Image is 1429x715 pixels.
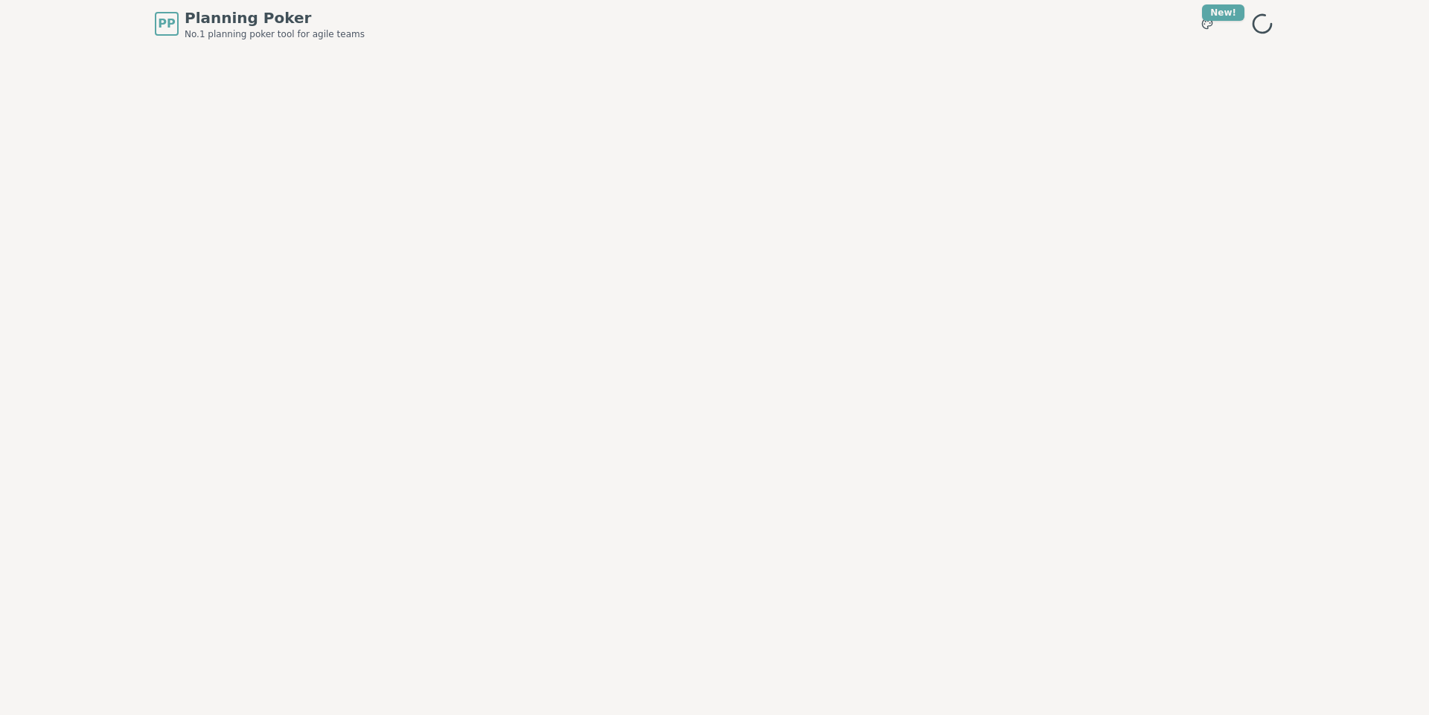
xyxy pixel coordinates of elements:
span: No.1 planning poker tool for agile teams [185,28,365,40]
span: Planning Poker [185,7,365,28]
a: PPPlanning PokerNo.1 planning poker tool for agile teams [155,7,365,40]
span: PP [158,15,175,33]
button: New! [1194,10,1221,37]
div: New! [1202,4,1244,21]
